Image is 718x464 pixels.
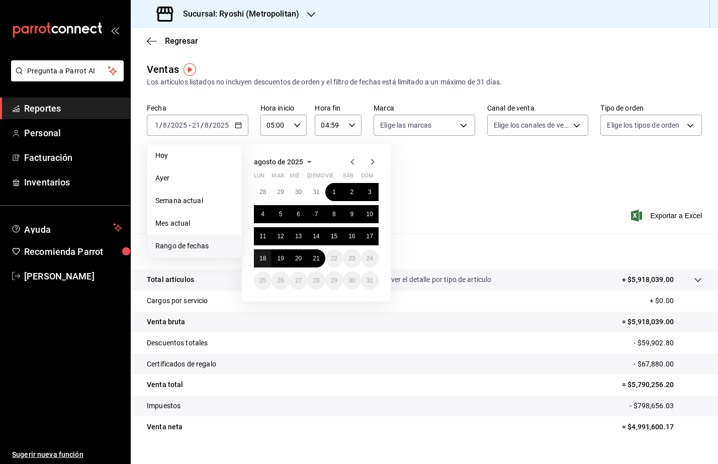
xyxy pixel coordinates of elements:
[361,183,379,201] button: 3 de agosto de 2025
[313,255,319,262] abbr: 21 de agosto de 2025
[254,271,272,290] button: 25 de agosto de 2025
[290,172,299,183] abbr: miércoles
[361,271,379,290] button: 31 de agosto de 2025
[630,401,702,411] p: - $798,656.03
[290,205,307,223] button: 6 de agosto de 2025
[307,172,367,183] abbr: jueves
[277,255,284,262] abbr: 19 de agosto de 2025
[272,205,289,223] button: 5 de agosto de 2025
[192,121,201,129] input: --
[325,271,343,290] button: 29 de agosto de 2025
[184,63,196,76] button: Tooltip marker
[295,233,302,240] abbr: 13 de agosto de 2025
[254,205,272,223] button: 4 de agosto de 2025
[307,183,325,201] button: 31 de julio de 2025
[634,338,702,348] p: - $59,902.80
[361,249,379,267] button: 24 de agosto de 2025
[147,296,208,306] p: Cargos por servicio
[295,255,302,262] abbr: 20 de agosto de 2025
[277,189,284,196] abbr: 29 de julio de 2025
[170,121,188,129] input: ----
[147,105,248,112] label: Fecha
[290,249,307,267] button: 20 de agosto de 2025
[259,277,266,284] abbr: 25 de agosto de 2025
[260,105,307,112] label: Hora inicio
[367,233,373,240] abbr: 17 de agosto de 2025
[209,121,212,129] span: /
[167,121,170,129] span: /
[154,121,159,129] input: --
[313,233,319,240] abbr: 14 de agosto de 2025
[367,255,373,262] abbr: 24 de agosto de 2025
[272,172,284,183] abbr: martes
[650,296,702,306] p: + $0.00
[494,120,570,130] span: Elige los canales de venta
[343,271,361,290] button: 30 de agosto de 2025
[147,338,208,348] p: Descuentos totales
[633,210,702,222] span: Exportar a Excel
[313,189,319,196] abbr: 31 de julio de 2025
[24,175,122,189] span: Inventarios
[7,73,124,83] a: Pregunta a Parrot AI
[155,218,233,229] span: Mes actual
[201,121,204,129] span: /
[315,211,318,218] abbr: 7 de agosto de 2025
[254,156,315,168] button: agosto de 2025
[27,66,108,76] span: Pregunta a Parrot AI
[622,380,702,390] p: = $5,790,256.20
[367,277,373,284] abbr: 31 de agosto de 2025
[212,121,229,129] input: ----
[24,245,122,258] span: Recomienda Parrot
[315,105,362,112] label: Hora fin
[325,183,343,201] button: 1 de agosto de 2025
[155,196,233,206] span: Semana actual
[254,158,303,166] span: agosto de 2025
[634,359,702,369] p: - $67,880.00
[331,233,337,240] abbr: 15 de agosto de 2025
[367,211,373,218] abbr: 10 de agosto de 2025
[24,102,122,115] span: Reportes
[254,249,272,267] button: 18 de agosto de 2025
[147,77,702,87] div: Los artículos listados no incluyen descuentos de orden y el filtro de fechas está limitado a un m...
[325,227,343,245] button: 15 de agosto de 2025
[331,255,337,262] abbr: 22 de agosto de 2025
[111,26,119,34] button: open_drawer_menu
[272,183,289,201] button: 29 de julio de 2025
[307,271,325,290] button: 28 de agosto de 2025
[254,183,272,201] button: 28 de julio de 2025
[350,189,353,196] abbr: 2 de agosto de 2025
[313,277,319,284] abbr: 28 de agosto de 2025
[374,105,475,112] label: Marca
[279,211,283,218] abbr: 5 de agosto de 2025
[259,233,266,240] abbr: 11 de agosto de 2025
[622,422,702,432] p: = $4,991,600.17
[254,172,264,183] abbr: lunes
[348,277,355,284] abbr: 30 de agosto de 2025
[12,449,122,460] span: Sugerir nueva función
[290,271,307,290] button: 27 de agosto de 2025
[147,317,185,327] p: Venta bruta
[343,172,353,183] abbr: sábado
[607,120,679,130] span: Elige los tipos de orden
[350,211,353,218] abbr: 9 de agosto de 2025
[348,255,355,262] abbr: 23 de agosto de 2025
[332,211,336,218] abbr: 8 de agosto de 2025
[325,249,343,267] button: 22 de agosto de 2025
[261,211,264,218] abbr: 4 de agosto de 2025
[295,277,302,284] abbr: 27 de agosto de 2025
[11,60,124,81] button: Pregunta a Parrot AI
[368,189,372,196] abbr: 3 de agosto de 2025
[380,120,431,130] span: Elige las marcas
[343,227,361,245] button: 16 de agosto de 2025
[259,189,266,196] abbr: 28 de julio de 2025
[24,269,122,283] span: [PERSON_NAME]
[290,227,307,245] button: 13 de agosto de 2025
[622,274,674,285] p: + $5,918,039.00
[348,233,355,240] abbr: 16 de agosto de 2025
[307,205,325,223] button: 7 de agosto de 2025
[204,121,209,129] input: --
[325,205,343,223] button: 8 de agosto de 2025
[331,277,337,284] abbr: 29 de agosto de 2025
[175,8,299,20] h3: Sucursal: Ryoshi (Metropolitan)
[165,36,198,46] span: Regresar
